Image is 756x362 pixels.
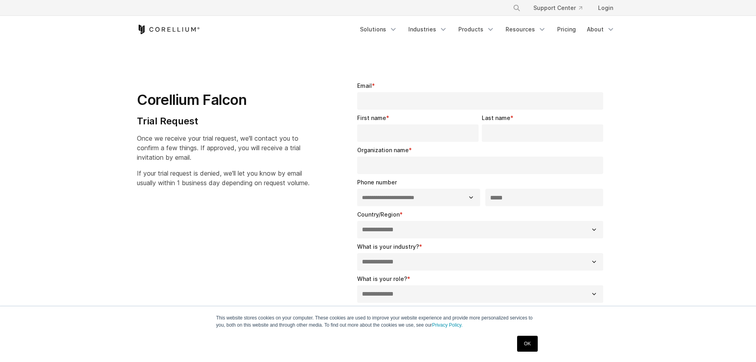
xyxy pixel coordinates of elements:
span: Country/Region [357,211,400,218]
a: Products [454,22,499,37]
div: Navigation Menu [355,22,619,37]
h1: Corellium Falcon [137,91,310,109]
span: Phone number [357,179,397,186]
span: Organization name [357,147,409,153]
span: Email [357,82,372,89]
a: Corellium Home [137,25,200,34]
a: About [582,22,619,37]
p: This website stores cookies on your computer. These cookies are used to improve your website expe... [216,314,540,329]
a: Resources [501,22,551,37]
span: What is your role? [357,275,407,282]
button: Search [510,1,524,15]
a: Login [592,1,619,15]
a: Industries [404,22,452,37]
a: Support Center [527,1,589,15]
a: Privacy Policy. [432,322,463,328]
span: First name [357,114,386,121]
span: Once we receive your trial request, we'll contact you to confirm a few things. If approved, you w... [137,134,300,161]
span: What is your industry? [357,243,419,250]
a: OK [517,336,537,352]
span: Last name [482,114,510,121]
a: Pricing [552,22,581,37]
div: Navigation Menu [503,1,619,15]
a: Solutions [355,22,402,37]
span: If your trial request is denied, we'll let you know by email usually within 1 business day depend... [137,169,310,187]
h4: Trial Request [137,115,310,127]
